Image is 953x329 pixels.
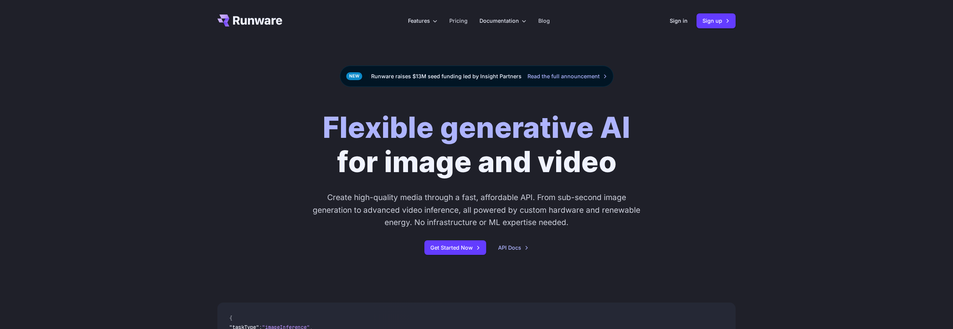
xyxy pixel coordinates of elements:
[528,72,607,80] a: Read the full announcement
[449,16,468,25] a: Pricing
[340,66,613,87] div: Runware raises $13M seed funding led by Insight Partners
[323,111,630,179] h1: for image and video
[424,240,486,255] a: Get Started Now
[670,16,688,25] a: Sign in
[479,16,526,25] label: Documentation
[229,315,232,322] span: {
[217,15,282,26] a: Go to /
[311,191,643,228] p: Create high-quality media through a fast, affordable API. From sub-second image generation to adv...
[697,13,736,28] a: Sign up
[498,243,529,252] a: API Docs
[538,16,550,25] a: Blog
[408,16,437,25] label: Features
[323,110,630,145] strong: Flexible generative AI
